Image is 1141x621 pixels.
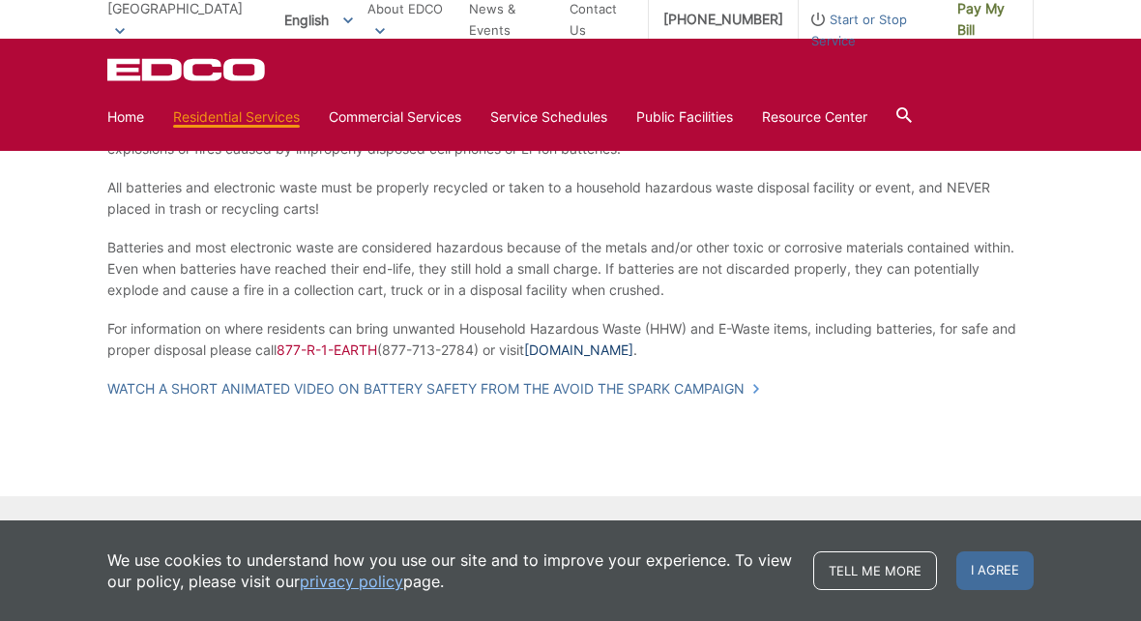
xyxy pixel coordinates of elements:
p: We use cookies to understand how you use our site and to improve your experience. To view our pol... [107,549,794,592]
a: Public Facilities [636,106,733,128]
a: [DOMAIN_NAME] [524,340,633,361]
a: privacy policy [300,571,403,592]
a: Watch a Short Animated Video on Battery Safety from the Avoid the Spark Campaign [107,378,761,399]
a: Commercial Services [329,106,461,128]
span: 877-R-1-EARTH [277,341,377,358]
a: Resource Center [762,106,867,128]
span: English [270,4,367,36]
p: For information on where residents can bring unwanted Household Hazardous Waste (HHW) and E-Waste... [107,318,1034,361]
span: I agree [956,551,1034,590]
a: EDCD logo. Return to the homepage. [107,58,268,81]
a: Residential Services [173,106,300,128]
a: Tell me more [813,551,937,590]
p: Batteries and most electronic waste are considered hazardous because of the metals and/or other t... [107,237,1034,301]
p: All batteries and electronic waste must be properly recycled or taken to a household hazardous wa... [107,177,1034,220]
a: Home [107,106,144,128]
a: Service Schedules [490,106,607,128]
